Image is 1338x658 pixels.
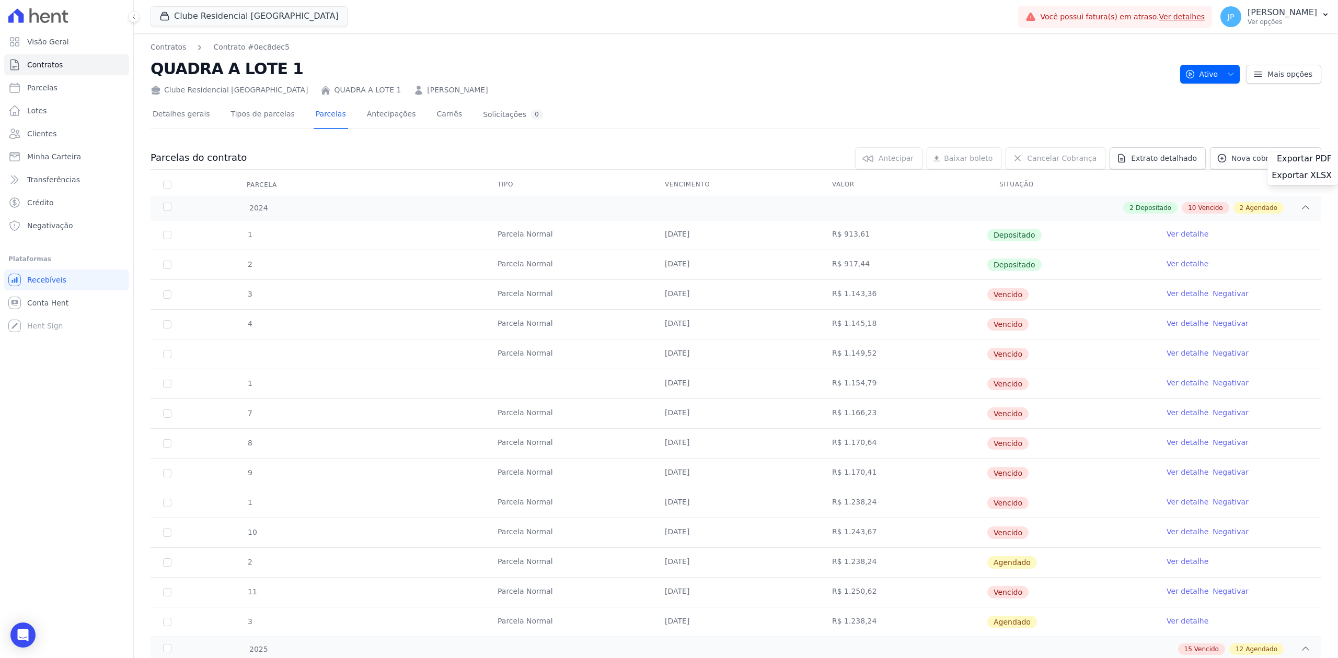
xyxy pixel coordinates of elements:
[820,578,987,607] td: R$ 1.250,62
[4,169,129,190] a: Transferências
[987,586,1029,598] span: Vencido
[820,429,987,458] td: R$ 1.170,64
[247,409,252,417] span: 7
[1188,203,1196,213] span: 10
[27,37,69,47] span: Visão Geral
[820,518,987,547] td: R$ 1.243,67
[247,439,252,447] span: 8
[163,231,171,239] input: Só é possível selecionar pagamentos em aberto
[163,290,171,299] input: default
[483,110,543,120] div: Solicitações
[652,518,820,547] td: [DATE]
[652,578,820,607] td: [DATE]
[27,60,63,70] span: Contratos
[1213,408,1249,417] a: Negativar
[485,250,652,279] td: Parcela Normal
[1213,289,1249,298] a: Negativar
[163,588,171,596] input: default
[652,339,820,369] td: [DATE]
[1213,319,1249,327] a: Negativar
[820,220,987,250] td: R$ 913,61
[247,528,257,536] span: 10
[247,290,252,298] span: 3
[1213,498,1249,506] a: Negativar
[4,192,129,213] a: Crédito
[163,350,171,358] input: default
[987,174,1154,196] th: Situação
[163,380,171,388] input: default
[485,607,652,637] td: Parcela Normal
[652,459,820,488] td: [DATE]
[1194,644,1219,654] span: Vencido
[8,253,125,265] div: Plataformas
[1213,438,1249,446] a: Negativar
[27,275,66,285] span: Recebíveis
[27,105,47,116] span: Lotes
[151,42,1172,53] nav: Breadcrumb
[1167,378,1208,388] a: Ver detalhe
[4,77,129,98] a: Parcelas
[485,310,652,339] td: Parcela Normal
[987,258,1042,271] span: Depositado
[820,607,987,637] td: R$ 1.238,24
[820,174,987,196] th: Valor
[987,556,1037,569] span: Agendado
[434,101,464,129] a: Carnês
[1167,318,1208,328] a: Ver detalhe
[1248,7,1317,18] p: [PERSON_NAME]
[987,616,1037,628] span: Agendado
[1040,11,1205,22] span: Você possui fatura(s) em atraso.
[652,220,820,250] td: [DATE]
[485,548,652,577] td: Parcela Normal
[1167,556,1208,567] a: Ver detalhe
[485,488,652,518] td: Parcela Normal
[820,399,987,428] td: R$ 1.166,23
[247,617,252,626] span: 3
[485,220,652,250] td: Parcela Normal
[247,230,252,239] span: 1
[1240,203,1244,213] span: 2
[1231,153,1312,163] span: Nova cobrança avulsa
[1213,468,1249,476] a: Negativar
[987,526,1029,539] span: Vencido
[1167,586,1208,596] a: Ver detalhe
[4,215,129,236] a: Negativação
[314,101,348,129] a: Parcelas
[151,57,1172,80] h2: QUADRA A LOTE 1
[820,280,987,309] td: R$ 1.143,36
[987,497,1029,509] span: Vencido
[1131,153,1197,163] span: Extrato detalhado
[987,378,1029,390] span: Vencido
[1167,229,1208,239] a: Ver detalhe
[151,6,348,26] button: Clube Residencial [GEOGRAPHIC_DATA]
[652,548,820,577] td: [DATE]
[27,197,54,208] span: Crédito
[234,174,290,195] div: Parcela
[1272,170,1332,181] span: Exportar XLSX
[1167,526,1208,537] a: Ver detalhe
[4,269,129,290] a: Recebíveis
[247,558,252,566] span: 2
[213,42,290,53] a: Contrato #0ec8dec5
[987,348,1029,360] span: Vencido
[27,151,81,162] span: Minha Carteira
[27,83,57,93] span: Parcelas
[652,399,820,428] td: [DATE]
[247,320,252,328] span: 4
[652,488,820,518] td: [DATE]
[247,498,252,507] span: 1
[247,379,252,387] span: 1
[151,151,247,164] h3: Parcelas do contrato
[1210,147,1321,169] a: Nova cobrança avulsa
[4,100,129,121] a: Lotes
[163,409,171,418] input: default
[4,146,129,167] a: Minha Carteira
[334,85,401,96] a: QUADRA A LOTE 1
[1228,13,1235,20] span: JP
[1212,2,1338,31] button: JP [PERSON_NAME] Ver opções
[1213,379,1249,387] a: Negativar
[151,101,212,129] a: Detalhes gerais
[652,429,820,458] td: [DATE]
[4,31,129,52] a: Visão Geral
[249,203,268,214] span: 2024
